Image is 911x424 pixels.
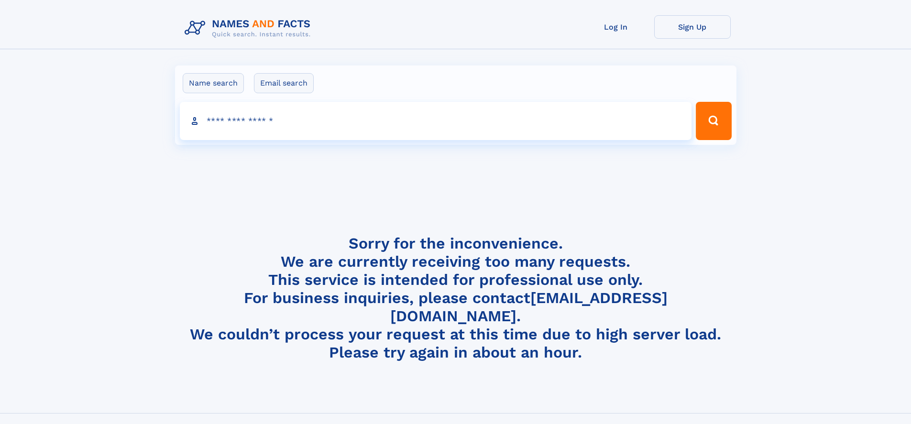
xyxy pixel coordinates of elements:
[654,15,731,39] a: Sign Up
[181,234,731,362] h4: Sorry for the inconvenience. We are currently receiving too many requests. This service is intend...
[390,289,668,325] a: [EMAIL_ADDRESS][DOMAIN_NAME]
[183,73,244,93] label: Name search
[578,15,654,39] a: Log In
[696,102,731,140] button: Search Button
[181,15,318,41] img: Logo Names and Facts
[180,102,692,140] input: search input
[254,73,314,93] label: Email search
